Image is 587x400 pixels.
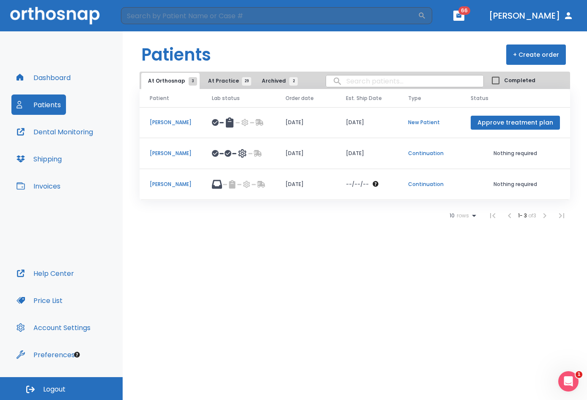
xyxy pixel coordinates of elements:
span: 66 [458,6,470,15]
span: 1 [576,371,582,378]
span: 2 [289,77,298,86]
p: Nothing required [471,181,560,188]
h1: Patients [141,42,211,67]
span: At Orthosnap [148,77,193,85]
p: [PERSON_NAME] [150,181,192,188]
span: 3 [189,77,197,86]
button: [PERSON_NAME] [486,8,577,23]
td: [DATE] [275,138,336,169]
p: Nothing required [471,150,560,157]
span: Completed [504,77,535,84]
span: Est. Ship Date [346,94,382,102]
div: Tooltip anchor [73,351,81,358]
td: [DATE] [275,169,336,200]
span: 29 [242,77,251,86]
span: Patient [150,94,169,102]
span: of 3 [528,212,536,219]
td: [DATE] [336,138,398,169]
td: [DATE] [275,107,336,138]
td: [DATE] [336,107,398,138]
span: Archived [262,77,293,85]
p: [PERSON_NAME] [150,119,192,126]
span: 1 - 3 [518,212,528,219]
span: Logout [43,385,66,394]
p: [PERSON_NAME] [150,150,192,157]
span: Order date [285,94,314,102]
button: Help Center [11,263,79,283]
span: At Practice [208,77,247,85]
button: + Create order [506,44,566,65]
p: New Patient [408,119,450,126]
img: Orthosnap [10,7,100,24]
span: 10 [450,213,455,219]
div: tabs [141,73,302,89]
button: Price List [11,290,68,311]
div: The date will be available after approving treatment plan [346,181,388,188]
p: --/--/-- [346,181,369,188]
button: Patients [11,94,66,115]
input: Search by Patient Name or Case # [121,7,418,24]
span: rows [455,213,469,219]
span: Type [408,94,421,102]
button: Shipping [11,149,67,169]
input: search [326,73,483,89]
p: Continuation [408,181,450,188]
p: Continuation [408,150,450,157]
button: Dashboard [11,67,76,88]
span: Lab status [212,94,240,102]
iframe: Intercom live chat [558,371,579,392]
button: Dental Monitoring [11,122,98,142]
button: Account Settings [11,317,96,338]
span: Status [471,94,488,102]
button: Approve treatment plan [471,116,560,130]
button: Preferences [11,344,80,365]
button: Invoices [11,176,66,196]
